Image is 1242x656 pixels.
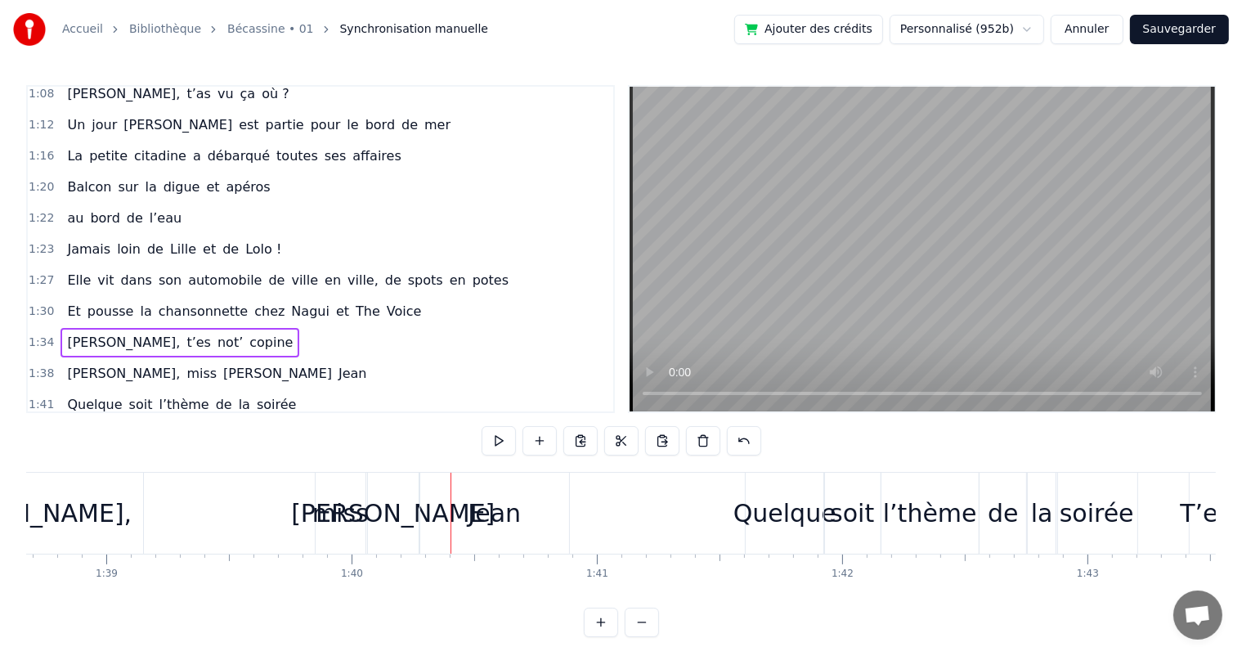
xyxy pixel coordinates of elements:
[29,335,54,351] span: 1:34
[206,146,271,165] span: débarqué
[186,271,263,290] span: automobile
[65,302,82,321] span: Et
[351,146,402,165] span: affaires
[260,84,291,103] span: où ?
[143,177,158,196] span: la
[29,117,54,133] span: 1:12
[385,302,424,321] span: Voice
[65,177,113,196] span: Balcon
[448,271,468,290] span: en
[383,271,403,290] span: de
[1173,591,1222,640] div: Ouvrir le chat
[168,240,198,258] span: Lille
[222,364,334,383] span: [PERSON_NAME]
[65,115,87,134] span: Un
[267,271,286,290] span: de
[116,177,140,196] span: sur
[255,395,298,414] span: soirée
[883,495,977,532] div: l’thème
[62,21,103,38] a: Accueil
[733,495,836,532] div: Quelque
[214,395,234,414] span: de
[216,333,244,352] span: not’
[148,209,183,227] span: l’eau
[337,364,369,383] span: Jean
[65,84,182,103] span: [PERSON_NAME],
[468,495,521,532] div: Jean
[65,364,182,383] span: [PERSON_NAME],
[162,177,202,196] span: digue
[65,146,84,165] span: La
[227,21,313,38] a: Bécassine • 01
[29,210,54,227] span: 1:22
[96,271,115,290] span: vit
[29,303,54,320] span: 1:30
[62,21,488,38] nav: breadcrumb
[400,115,419,134] span: de
[830,495,874,532] div: soit
[248,333,294,352] span: copine
[157,302,250,321] span: chansonnette
[65,271,92,290] span: Elle
[191,146,203,165] span: a
[264,115,306,134] span: partie
[65,395,123,414] span: Quelque
[1060,495,1134,532] div: soirée
[201,240,217,258] span: et
[29,86,54,102] span: 1:08
[138,302,153,321] span: la
[832,568,854,581] div: 1:42
[1031,495,1053,532] div: la
[345,115,360,134] span: le
[129,21,201,38] a: Bibliothèque
[471,271,510,290] span: potes
[29,179,54,195] span: 1:20
[157,395,210,414] span: l’thème
[1180,495,1231,532] div: T’es
[90,115,119,134] span: jour
[157,271,183,290] span: son
[65,209,85,227] span: au
[275,146,320,165] span: toutes
[132,146,188,165] span: citadine
[340,21,489,38] span: Synchronisation manuelle
[1051,15,1123,44] button: Annuler
[988,495,1019,532] div: de
[341,568,363,581] div: 1:40
[86,302,136,321] span: pousse
[734,15,883,44] button: Ajouter des crédits
[185,364,218,383] span: miss
[586,568,608,581] div: 1:41
[88,209,121,227] span: bord
[289,271,320,290] span: ville
[128,395,155,414] span: soit
[364,115,397,134] span: bord
[291,495,495,532] div: [PERSON_NAME]
[216,84,235,103] span: vu
[1130,15,1229,44] button: Sauvegarder
[13,13,46,46] img: youka
[309,115,343,134] span: pour
[29,366,54,382] span: 1:38
[204,177,221,196] span: et
[185,333,213,352] span: t’es
[225,177,272,196] span: apéros
[323,146,348,165] span: ses
[237,115,260,134] span: est
[29,397,54,413] span: 1:41
[323,271,343,290] span: en
[65,240,112,258] span: Jamais
[29,241,54,258] span: 1:23
[65,333,182,352] span: [PERSON_NAME],
[87,146,129,165] span: petite
[185,84,213,103] span: t’as
[334,302,351,321] span: et
[239,84,258,103] span: ça
[289,302,331,321] span: Nagui
[237,395,252,414] span: la
[29,148,54,164] span: 1:16
[354,302,382,321] span: The
[146,240,165,258] span: de
[29,272,54,289] span: 1:27
[1077,568,1099,581] div: 1:43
